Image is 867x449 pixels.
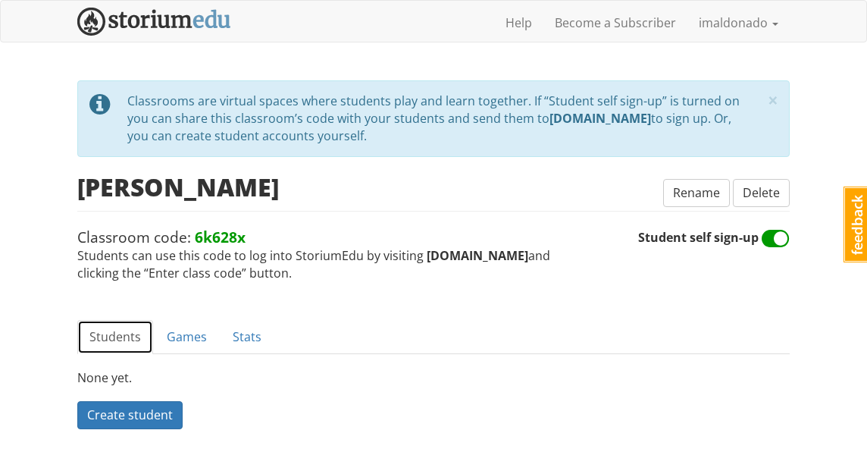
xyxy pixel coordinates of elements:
[77,227,246,247] span: Classroom code:
[673,184,720,201] span: Rename
[549,110,651,127] strong: [DOMAIN_NAME]
[195,227,246,247] strong: 6k628x
[638,230,790,246] span: Student self sign-up
[768,87,778,112] span: ×
[155,320,219,354] a: Games
[663,179,730,207] button: Rename
[77,174,279,200] h2: [PERSON_NAME]
[733,179,790,207] button: Delete
[687,4,790,42] a: imaldonado
[127,93,762,145] div: Classrooms are virtual spaces where students play and learn together. If “Student self sign-up” i...
[77,369,132,386] span: None yet.
[87,407,173,423] span: Create student
[743,184,780,201] span: Delete
[427,247,528,264] strong: [DOMAIN_NAME]
[221,320,274,354] a: Stats
[77,8,231,36] img: StoriumEDU
[494,4,543,42] a: Help
[543,4,687,42] a: Become a Subscriber
[77,401,183,429] button: Create student
[77,320,153,354] a: Students
[77,227,638,282] span: Students can use this code to log into StoriumEdu by visiting and clicking the “Enter class code”...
